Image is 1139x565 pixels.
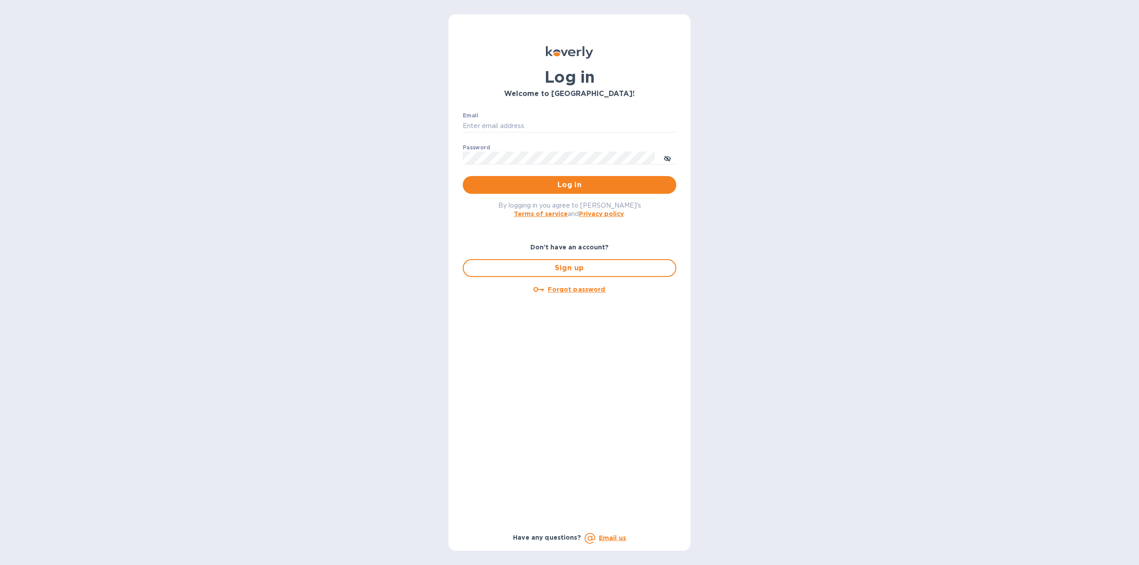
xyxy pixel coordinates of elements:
a: Email us [599,534,626,541]
span: By logging in you agree to [PERSON_NAME]'s and . [498,202,641,217]
u: Forgot password [548,286,605,293]
a: Terms of service [514,210,568,217]
button: Sign up [463,259,676,277]
input: Enter email address [463,120,676,133]
img: Koverly [546,46,593,59]
b: Don't have an account? [530,244,609,251]
a: Privacy policy [579,210,624,217]
button: toggle password visibility [658,149,676,167]
label: Password [463,145,490,150]
label: Email [463,113,478,118]
span: Log in [470,180,669,190]
span: Sign up [471,263,668,273]
b: Have any questions? [513,534,581,541]
button: Log in [463,176,676,194]
h3: Welcome to [GEOGRAPHIC_DATA]! [463,90,676,98]
h1: Log in [463,68,676,86]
